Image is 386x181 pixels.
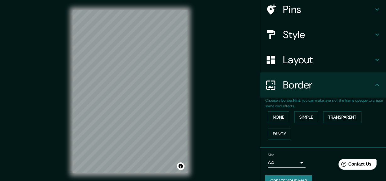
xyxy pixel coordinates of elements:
[268,128,291,140] button: Fancy
[268,111,289,123] button: None
[73,10,188,173] canvas: Map
[265,98,386,109] p: Choose a border. : you can make layers of the frame opaque to create some cool effects.
[260,47,386,72] div: Layout
[283,3,373,16] h4: Pins
[330,156,379,174] iframe: Help widget launcher
[260,22,386,47] div: Style
[268,152,274,158] label: Size
[177,162,185,170] button: Toggle attribution
[268,158,306,168] div: A4
[294,111,318,123] button: Simple
[283,79,373,91] h4: Border
[293,98,300,103] b: Hint
[260,72,386,98] div: Border
[283,28,373,41] h4: Style
[323,111,361,123] button: Transparent
[283,54,373,66] h4: Layout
